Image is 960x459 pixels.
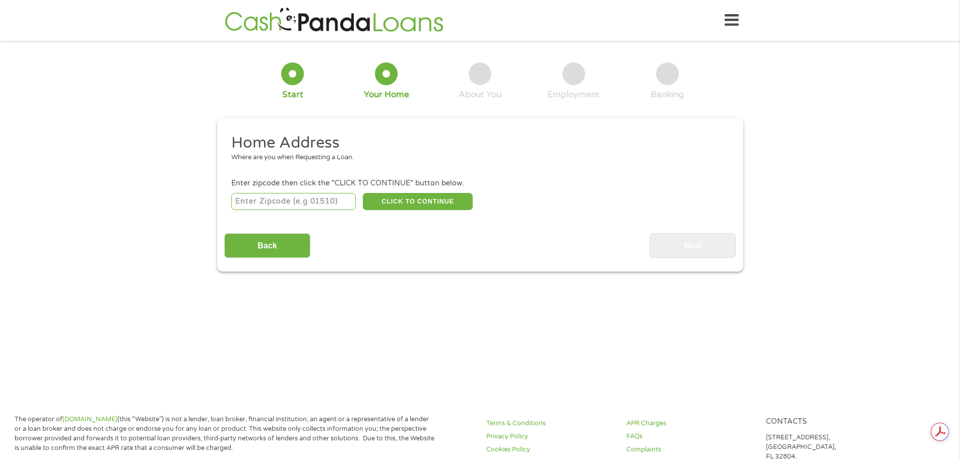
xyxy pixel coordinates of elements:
a: Terms & Conditions [486,419,614,428]
img: GetLoanNow Logo [222,6,446,35]
button: CLICK TO CONTINUE [363,193,473,210]
a: Cookies Policy [486,445,614,454]
a: Complaints [626,445,754,454]
input: Enter Zipcode (e.g 01510) [231,193,356,210]
h4: Contacts [766,417,894,427]
div: Start [282,89,303,100]
a: [DOMAIN_NAME] [62,415,117,423]
p: The operator of (this “Website”) is not a lender, loan broker, financial institution, an agent or... [15,415,435,453]
input: Back [224,233,310,258]
div: Banking [651,89,684,100]
a: Privacy Policy [486,432,614,441]
div: Your Home [364,89,409,100]
a: FAQs [626,432,754,441]
h2: Home Address [231,133,721,153]
div: About You [459,89,501,100]
div: Where are you when Requesting a Loan. [231,153,721,163]
div: Employment [547,89,600,100]
a: APR Charges [626,419,754,428]
div: Enter zipcode then click the "CLICK TO CONTINUE" button below. [231,178,728,189]
input: Next [650,233,736,258]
